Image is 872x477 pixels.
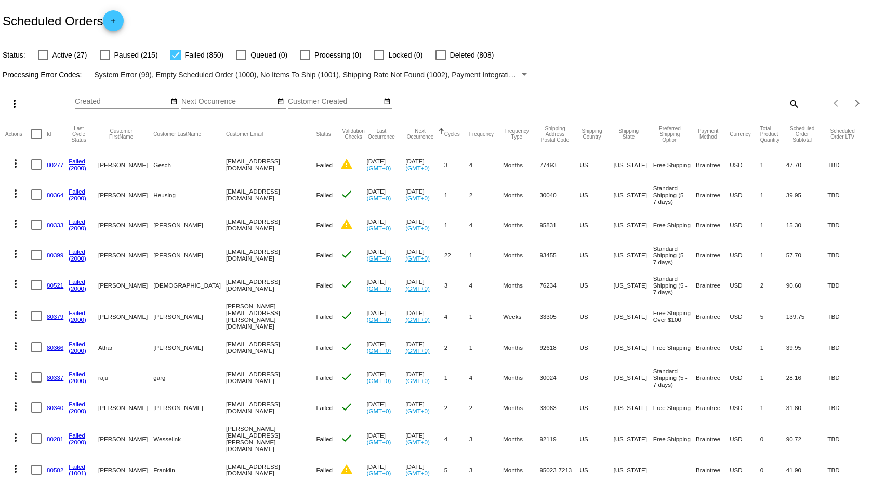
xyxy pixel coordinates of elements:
mat-cell: TBD [827,332,867,362]
span: Paused (215) [114,49,158,61]
a: 80379 [47,313,63,320]
input: Customer Created [288,98,381,106]
mat-cell: US [580,332,614,362]
mat-cell: US [580,210,614,240]
a: (GMT+0) [405,285,430,292]
mat-cell: USD [730,300,760,332]
button: Change sorting for ShippingState [613,128,643,140]
a: 80281 [47,435,63,442]
mat-icon: more_vert [9,309,22,321]
mat-cell: 1 [469,240,503,270]
mat-cell: 22 [444,240,469,270]
button: Change sorting for Status [316,131,331,137]
a: Failed [69,158,85,165]
mat-cell: 1 [760,332,786,362]
mat-cell: [EMAIL_ADDRESS][DOMAIN_NAME] [226,362,316,392]
mat-cell: [DATE] [405,392,444,423]
mat-cell: Months [503,149,539,180]
mat-cell: USD [730,240,760,270]
mat-cell: 2 [444,332,469,362]
a: Failed [69,218,85,225]
mat-cell: [DATE] [367,270,406,300]
mat-cell: 4 [469,362,503,392]
a: (GMT+0) [367,316,391,323]
mat-cell: Months [503,210,539,240]
a: (GMT+0) [367,407,391,414]
mat-cell: [US_STATE] [613,300,653,332]
mat-cell: 4 [444,300,469,332]
mat-cell: 15.30 [786,210,828,240]
a: (GMT+0) [405,377,430,384]
mat-icon: date_range [170,98,178,106]
mat-cell: USD [730,180,760,210]
mat-cell: US [580,149,614,180]
mat-cell: [DATE] [367,423,406,455]
mat-cell: Free Shipping Over $100 [653,300,696,332]
mat-cell: US [580,423,614,455]
mat-cell: Braintree [696,270,730,300]
mat-cell: [DATE] [367,300,406,332]
mat-cell: [DATE] [367,180,406,210]
mat-cell: [PERSON_NAME] [98,240,153,270]
mat-cell: 1 [760,392,786,423]
a: 80399 [47,252,63,258]
mat-cell: Months [503,332,539,362]
mat-cell: Standard Shipping (5 - 7 days) [653,240,696,270]
a: (2000) [69,255,86,262]
input: Next Occurrence [181,98,275,106]
mat-cell: [PERSON_NAME] [153,300,226,332]
mat-cell: Free Shipping [653,423,696,455]
h2: Scheduled Orders [3,10,124,31]
a: 80521 [47,282,63,289]
a: (GMT+0) [367,470,391,476]
mat-cell: 139.75 [786,300,828,332]
span: Locked (0) [388,49,422,61]
button: Change sorting for FrequencyType [503,128,530,140]
mat-cell: 30024 [539,362,579,392]
mat-icon: more_vert [8,98,21,110]
mat-cell: garg [153,362,226,392]
mat-cell: [DATE] [367,362,406,392]
button: Change sorting for CustomerEmail [226,131,263,137]
button: Next page [847,93,868,114]
mat-cell: Months [503,180,539,210]
mat-cell: [DATE] [405,423,444,455]
mat-cell: Months [503,270,539,300]
a: (2000) [69,165,86,171]
a: (GMT+0) [367,195,391,201]
a: 80337 [47,374,63,381]
button: Change sorting for Id [47,131,51,137]
span: Active (27) [52,49,87,61]
mat-cell: [PERSON_NAME][EMAIL_ADDRESS][PERSON_NAME][DOMAIN_NAME] [226,423,316,455]
mat-cell: Braintree [696,392,730,423]
mat-cell: 93455 [539,240,579,270]
mat-cell: [US_STATE] [613,210,653,240]
mat-cell: TBD [827,210,867,240]
mat-cell: Athar [98,332,153,362]
button: Change sorting for Subtotal [786,126,818,143]
input: Created [75,98,168,106]
mat-cell: [DATE] [367,210,406,240]
mat-cell: 1 [469,300,503,332]
a: (GMT+0) [367,439,391,445]
mat-header-cell: Total Product Quantity [760,118,786,149]
a: (GMT+0) [367,285,391,292]
button: Change sorting for PreferredShippingOption [653,126,686,143]
mat-cell: [DATE] [367,149,406,180]
a: Failed [69,371,85,377]
mat-cell: 33305 [539,300,579,332]
mat-cell: [DATE] [405,270,444,300]
a: (GMT+0) [367,377,391,384]
mat-cell: [PERSON_NAME] [153,392,226,423]
a: 80364 [47,192,63,198]
mat-cell: Braintree [696,300,730,332]
button: Change sorting for LastProcessingCycleId [69,126,89,143]
a: Failed [69,432,85,439]
button: Change sorting for CustomerFirstName [98,128,144,140]
mat-cell: US [580,180,614,210]
mat-icon: add [107,17,120,30]
mat-icon: warning [340,158,353,170]
mat-cell: [DATE] [405,210,444,240]
mat-icon: more_vert [9,278,22,290]
mat-cell: TBD [827,180,867,210]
